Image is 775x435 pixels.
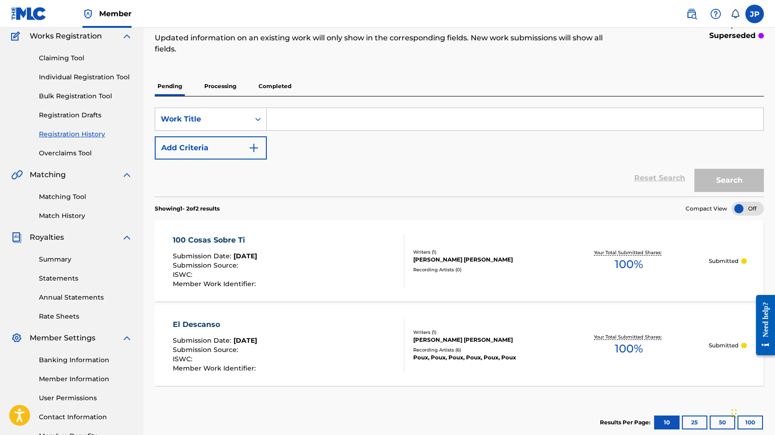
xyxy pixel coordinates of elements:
p: Your Total Submitted Shares: [594,249,664,256]
span: Submission Source : [173,345,240,354]
p: Updated information on an existing work will only show in the corresponding fields. New work subm... [155,32,624,55]
div: Recording Artists ( 6 ) [413,346,549,353]
a: Contact Information [39,412,132,422]
img: Top Rightsholder [82,8,94,19]
img: expand [121,169,132,180]
img: expand [121,232,132,243]
p: Submitted [709,341,738,350]
img: Member Settings [11,333,22,344]
span: Submission Date : [173,252,233,260]
span: [DATE] [233,336,257,345]
a: Annual Statements [39,293,132,302]
a: Rate Sheets [39,312,132,321]
span: ISWC : [173,355,195,363]
p: Pending [155,77,185,96]
a: Summary [39,255,132,264]
p: Showing 1 - 2 of 2 results [155,205,220,213]
div: Poux, Poux, Poux, Poux, Poux, Poux [413,353,549,362]
span: Submission Date : [173,336,233,345]
a: Match History [39,211,132,221]
span: Submission Source : [173,261,240,269]
a: Individual Registration Tool [39,72,132,82]
div: Widget de chat [729,390,775,435]
div: Recording Artists ( 0 ) [413,266,549,273]
p: Your Total Submitted Shares: [594,333,664,340]
iframe: Resource Center [749,288,775,363]
img: expand [121,31,132,42]
span: Royalties [30,232,64,243]
img: MLC Logo [11,7,47,20]
div: Writers ( 1 ) [413,329,549,336]
a: User Permissions [39,393,132,403]
div: [PERSON_NAME] [PERSON_NAME] [413,256,549,264]
a: Registration Drafts [39,110,132,120]
img: 9d2ae6d4665cec9f34b9.svg [248,142,259,154]
iframe: Chat Widget [729,390,775,435]
a: Claiming Tool [39,53,132,63]
span: 100 % [615,340,643,357]
div: User Menu [745,5,764,23]
a: Overclaims Tool [39,148,132,158]
p: superseded [709,30,756,41]
a: 100 Cosas Sobre TiSubmission Date:[DATE]Submission Source:ISWC:Member Work Identifier:Writers (1)... [155,220,764,301]
button: Add Criteria [155,136,267,160]
p: Results Per Page: [600,418,653,427]
span: [DATE] [233,252,257,260]
img: search [686,8,697,19]
img: Works Registration [11,31,23,42]
a: Bulk Registration Tool [39,91,132,101]
button: 50 [710,416,735,429]
a: El DescansoSubmission Date:[DATE]Submission Source:ISWC:Member Work Identifier:Writers (1)[PERSON... [155,305,764,386]
span: ISWC : [173,270,195,279]
a: Matching Tool [39,192,132,202]
img: expand [121,333,132,344]
img: help [710,8,721,19]
a: Statements [39,274,132,283]
div: 100 Cosas Sobre Ti [173,235,258,246]
span: Member Work Identifier : [173,280,258,288]
p: Processing [202,77,239,96]
span: 100 % [615,256,643,273]
p: Completed [256,77,294,96]
form: Search Form [155,108,764,197]
div: Notifications [731,9,740,19]
div: Writers ( 1 ) [413,249,549,256]
div: El Descanso [173,319,258,330]
div: Help [706,5,725,23]
button: 25 [682,416,707,429]
span: Member Settings [30,333,95,344]
a: Registration History [39,129,132,139]
div: Work Title [161,114,244,125]
div: Arrastrar [731,400,737,428]
img: Royalties [11,232,22,243]
span: Member Work Identifier : [173,364,258,372]
button: 10 [654,416,680,429]
a: Member Information [39,374,132,384]
span: Matching [30,169,66,180]
span: Compact View [686,205,727,213]
div: [PERSON_NAME] [PERSON_NAME] [413,336,549,344]
a: Public Search [682,5,701,23]
p: Submitted [709,257,738,265]
span: Works Registration [30,31,102,42]
span: Member [99,8,132,19]
a: Banking Information [39,355,132,365]
img: Matching [11,169,23,180]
